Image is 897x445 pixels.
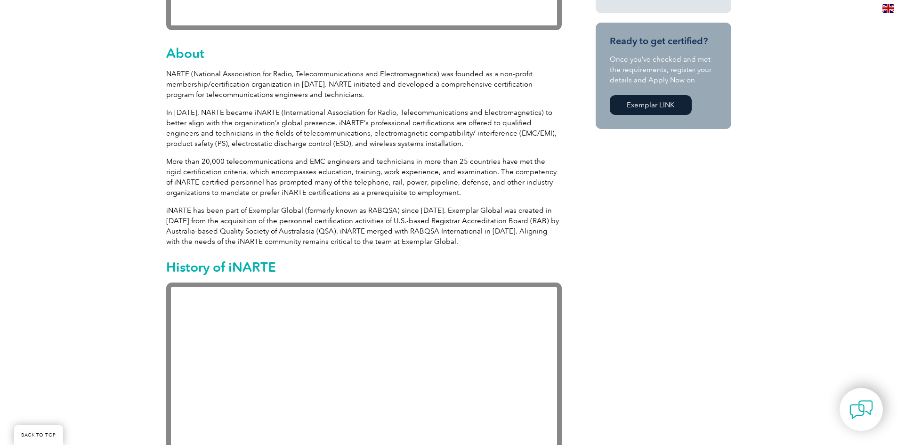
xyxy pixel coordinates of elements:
p: More than 20,000 telecommunications and EMC engineers and technicians in more than 25 countries h... [166,156,562,198]
h3: Ready to get certified? [610,35,717,47]
h2: History of iNARTE [166,259,562,275]
a: BACK TO TOP [14,425,63,445]
a: Exemplar LINK [610,95,692,115]
p: In [DATE], NARTE became iNARTE (International Association for Radio, Telecommunications and Elect... [166,107,562,149]
img: contact-chat.png [849,398,873,421]
p: NARTE (National Association for Radio, Telecommunications and Electromagnetics) was founded as a ... [166,69,562,100]
p: Once you’ve checked and met the requirements, register your details and Apply Now on [610,54,717,85]
h2: About [166,46,562,61]
p: iNARTE has been part of Exemplar Global (formerly known as RABQSA) since [DATE]. Exemplar Global ... [166,205,562,247]
img: en [882,4,894,13]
